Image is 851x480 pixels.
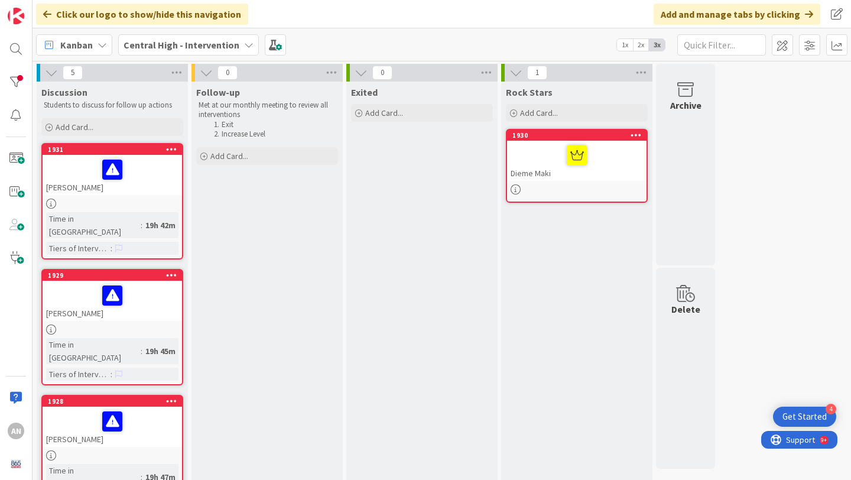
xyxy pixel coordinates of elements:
[43,270,182,321] div: 1929[PERSON_NAME]
[43,155,182,195] div: [PERSON_NAME]
[196,86,240,98] span: Follow-up
[48,271,182,280] div: 1929
[372,66,392,80] span: 0
[46,368,111,381] div: Tiers of Intervention
[46,212,141,238] div: Time in [GEOGRAPHIC_DATA]
[199,100,336,120] p: Met at our monthly meeting to review all interventions
[48,397,182,406] div: 1928
[43,144,182,195] div: 1931[PERSON_NAME]
[43,144,182,155] div: 1931
[217,66,238,80] span: 0
[111,242,112,255] span: :
[41,143,183,260] a: 1931[PERSON_NAME]Time in [GEOGRAPHIC_DATA]:19h 42mTiers of Intervention:
[141,219,142,232] span: :
[44,100,181,110] p: Students to discuss for follow up actions
[36,4,248,25] div: Click our logo to show/hide this navigation
[677,34,766,56] input: Quick Filter...
[141,345,142,358] span: :
[507,130,647,181] div: 1930Dieme Maki
[43,407,182,447] div: [PERSON_NAME]
[506,86,553,98] span: Rock Stars
[8,423,24,439] div: AN
[654,4,820,25] div: Add and manage tabs by clicking
[520,108,558,118] span: Add Card...
[633,39,649,51] span: 2x
[56,122,93,132] span: Add Card...
[46,242,111,255] div: Tiers of Intervention
[43,270,182,281] div: 1929
[507,130,647,141] div: 1930
[43,396,182,447] div: 1928[PERSON_NAME]
[63,66,83,80] span: 5
[25,2,54,16] span: Support
[512,131,647,140] div: 1930
[8,8,24,24] img: Visit kanbanzone.com
[60,5,66,14] div: 9+
[60,38,93,52] span: Kanban
[506,129,648,203] a: 1930Dieme Maki
[142,219,178,232] div: 19h 42m
[46,338,141,364] div: Time in [GEOGRAPHIC_DATA]
[507,141,647,181] div: Dieme Maki
[649,39,665,51] span: 3x
[617,39,633,51] span: 1x
[670,98,701,112] div: Archive
[142,345,178,358] div: 19h 45m
[43,281,182,321] div: [PERSON_NAME]
[43,396,182,407] div: 1928
[41,86,87,98] span: Discussion
[671,302,700,316] div: Delete
[773,407,836,427] div: Open Get Started checklist, remaining modules: 4
[111,368,112,381] span: :
[782,411,827,423] div: Get Started
[365,108,403,118] span: Add Card...
[826,404,836,414] div: 4
[210,129,336,139] li: Increase Level
[41,269,183,385] a: 1929[PERSON_NAME]Time in [GEOGRAPHIC_DATA]:19h 45mTiers of Intervention:
[48,145,182,154] div: 1931
[8,456,24,472] img: avatar
[527,66,547,80] span: 1
[351,86,378,98] span: Exited
[210,151,248,161] span: Add Card...
[210,120,336,129] li: Exit
[124,39,239,51] b: Central High - Intervention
